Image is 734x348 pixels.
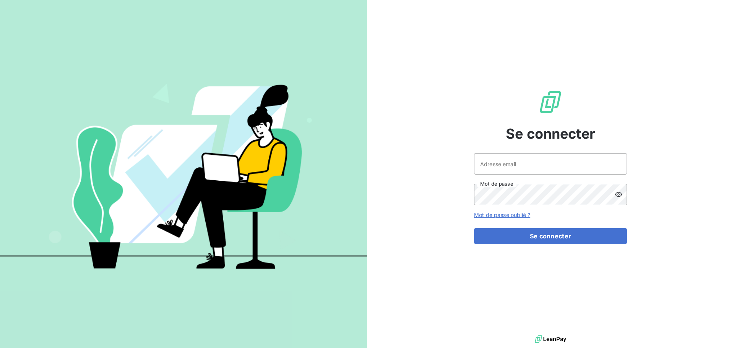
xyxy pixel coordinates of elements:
img: Logo LeanPay [538,90,563,114]
span: Se connecter [506,123,595,144]
button: Se connecter [474,228,627,244]
input: placeholder [474,153,627,175]
img: logo [535,333,566,345]
a: Mot de passe oublié ? [474,212,530,218]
